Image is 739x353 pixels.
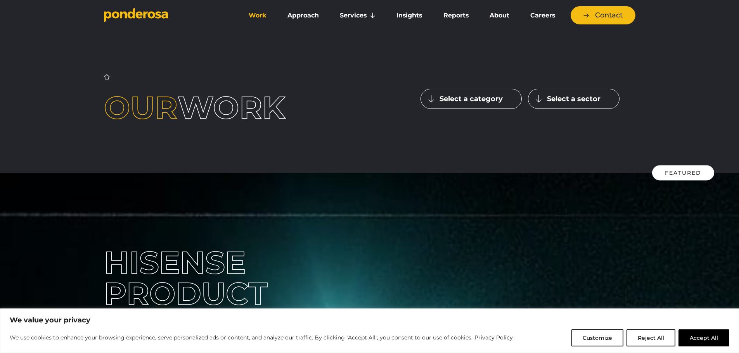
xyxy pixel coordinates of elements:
[571,329,623,346] button: Customize
[652,165,714,181] div: Featured
[240,7,275,24] a: Work
[104,92,318,123] h1: work
[10,315,729,325] p: We value your privacy
[104,89,178,126] span: Our
[481,7,518,24] a: About
[421,89,522,109] button: Select a category
[104,247,364,340] div: Hisense Product Campaign
[528,89,620,109] button: Select a sector
[388,7,431,24] a: Insights
[571,6,635,24] a: Contact
[279,7,328,24] a: Approach
[627,329,675,346] button: Reject All
[104,8,228,23] a: Go to homepage
[331,7,384,24] a: Services
[104,74,110,80] a: Home
[678,329,729,346] button: Accept All
[434,7,478,24] a: Reports
[474,333,513,342] a: Privacy Policy
[10,333,513,342] p: We use cookies to enhance your browsing experience, serve personalized ads or content, and analyz...
[521,7,564,24] a: Careers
